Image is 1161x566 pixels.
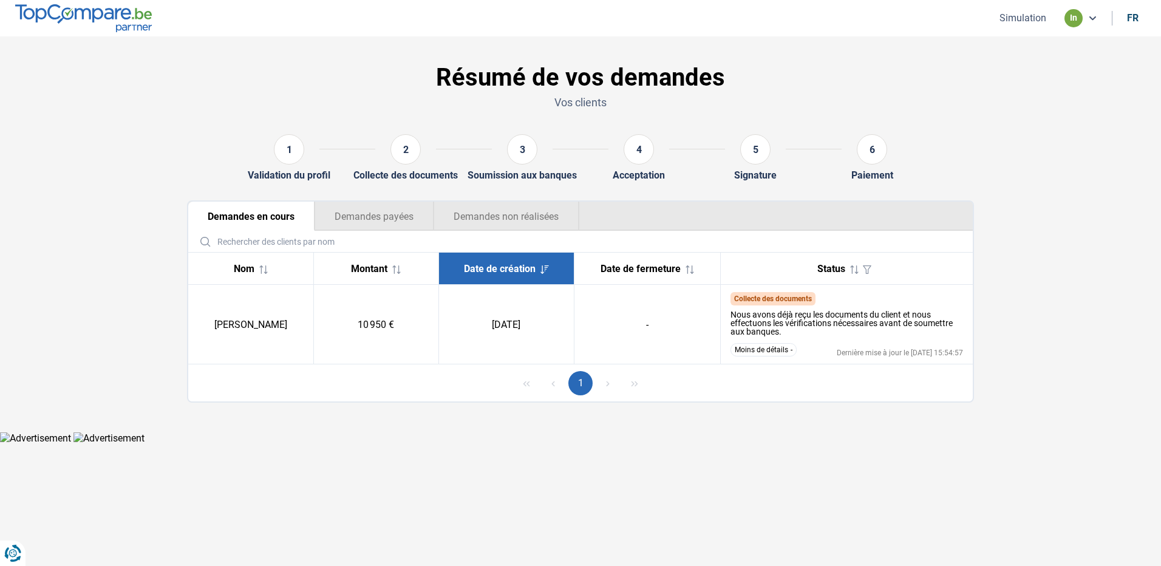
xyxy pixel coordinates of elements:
button: Demandes payées [315,202,434,231]
button: Next Page [596,371,620,395]
span: Nom [234,263,254,274]
div: 1 [274,134,304,165]
img: TopCompare.be [15,4,152,32]
h1: Résumé de vos demandes [187,63,974,92]
span: Status [817,263,845,274]
div: in [1064,9,1083,27]
div: Paiement [851,169,893,181]
button: Moins de détails [730,343,797,356]
div: fr [1127,12,1139,24]
span: Date de fermeture [601,263,681,274]
button: Simulation [996,12,1050,24]
div: 5 [740,134,771,165]
div: 4 [624,134,654,165]
div: Soumission aux banques [468,169,577,181]
button: Demandes en cours [188,202,315,231]
button: First Page [514,371,539,395]
div: Nous avons déjà reçu les documents du client et nous effectuons les vérifications nécessaires ava... [730,310,964,336]
div: Dernière mise à jour le [DATE] 15:54:57 [837,349,963,356]
div: Validation du profil [248,169,330,181]
td: [DATE] [438,285,574,364]
button: Previous Page [541,371,565,395]
td: 10 950 € [313,285,438,364]
div: 3 [507,134,537,165]
button: Last Page [622,371,647,395]
div: Collecte des documents [353,169,458,181]
button: Page 1 [568,371,593,395]
div: Signature [734,169,777,181]
td: - [574,285,720,364]
td: [PERSON_NAME] [188,285,313,364]
span: Montant [351,263,387,274]
span: Date de création [464,263,536,274]
button: Demandes non réalisées [434,202,579,231]
div: 6 [857,134,887,165]
div: 2 [390,134,421,165]
input: Rechercher des clients par nom [193,231,968,252]
p: Vos clients [187,95,974,110]
span: Collecte des documents [734,295,812,303]
div: Acceptation [613,169,665,181]
img: Advertisement [73,432,145,444]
